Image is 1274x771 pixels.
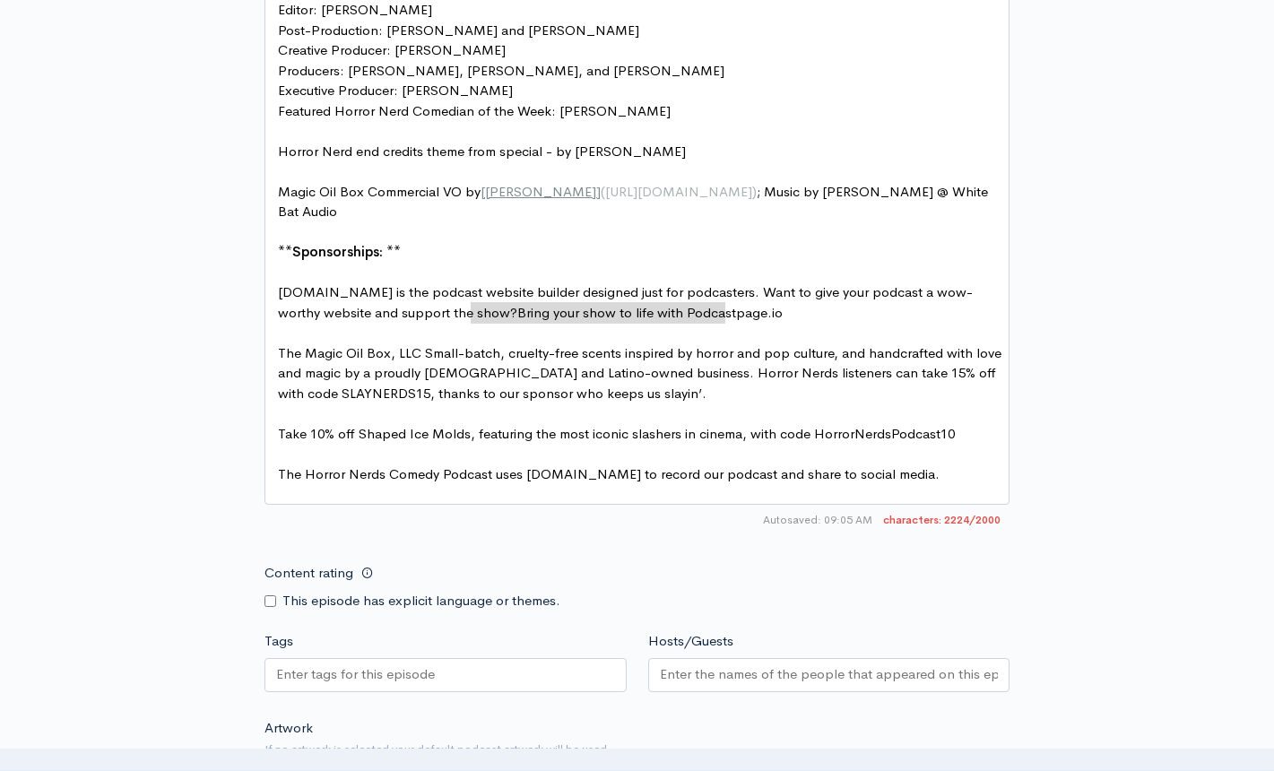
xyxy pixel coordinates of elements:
label: Artwork [264,718,313,739]
span: Bring your show to life with Podcastpage.i [517,304,775,321]
span: Creative Producer: [PERSON_NAME] [278,41,506,58]
small: If no artwork is selected your default podcast artwork will be used [264,741,1010,758]
input: Enter tags for this episode [276,664,438,685]
span: [PERSON_NAME] [485,183,596,200]
span: 2224/2000 [883,512,1001,528]
span: Autosaved: 09:05 AM [763,512,872,528]
span: [DOMAIN_NAME] is the podcast website builder designed just for podcasters. Want to give your podc... [278,283,973,321]
span: [ [481,183,485,200]
span: Editor: [PERSON_NAME] [278,1,432,18]
span: ) [752,183,757,200]
span: Post-Production: [PERSON_NAME] and [PERSON_NAME] [278,22,639,39]
label: Content rating [264,555,353,592]
span: ] [596,183,601,200]
span: Executive Producer: [PERSON_NAME] [278,82,513,99]
input: Enter the names of the people that appeared on this episode [660,664,999,685]
span: ( [601,183,605,200]
span: The Magic Oil Box, LLC Small-batch, cruelty-free scents inspired by horror and pop culture, and h... [278,344,1005,402]
span: Horror Nerd end credits theme from special - by [PERSON_NAME] [278,143,686,160]
label: Hosts/Guests [648,631,733,652]
span: [URL][DOMAIN_NAME] [605,183,752,200]
span: Magic Oil Box Commercial VO by ; Music by [PERSON_NAME] @ White Bat Audio [278,183,992,221]
span: Featured Horror Nerd Comedian of the Week: [PERSON_NAME] [278,102,671,119]
span: Take 10% off Shaped Ice Molds, featuring the most iconic slashers in cinema, with code HorrorNerd... [278,425,955,442]
span: Sponsorships: ** [292,243,401,260]
span: Producers: [PERSON_NAME], [PERSON_NAME], and [PERSON_NAME] [278,62,724,79]
span: The Horror Nerds Comedy Podcast uses [DOMAIN_NAME] to record our podcast and share to social media. [278,465,940,482]
label: Tags [264,631,293,652]
label: This episode has explicit language or themes. [282,591,560,611]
